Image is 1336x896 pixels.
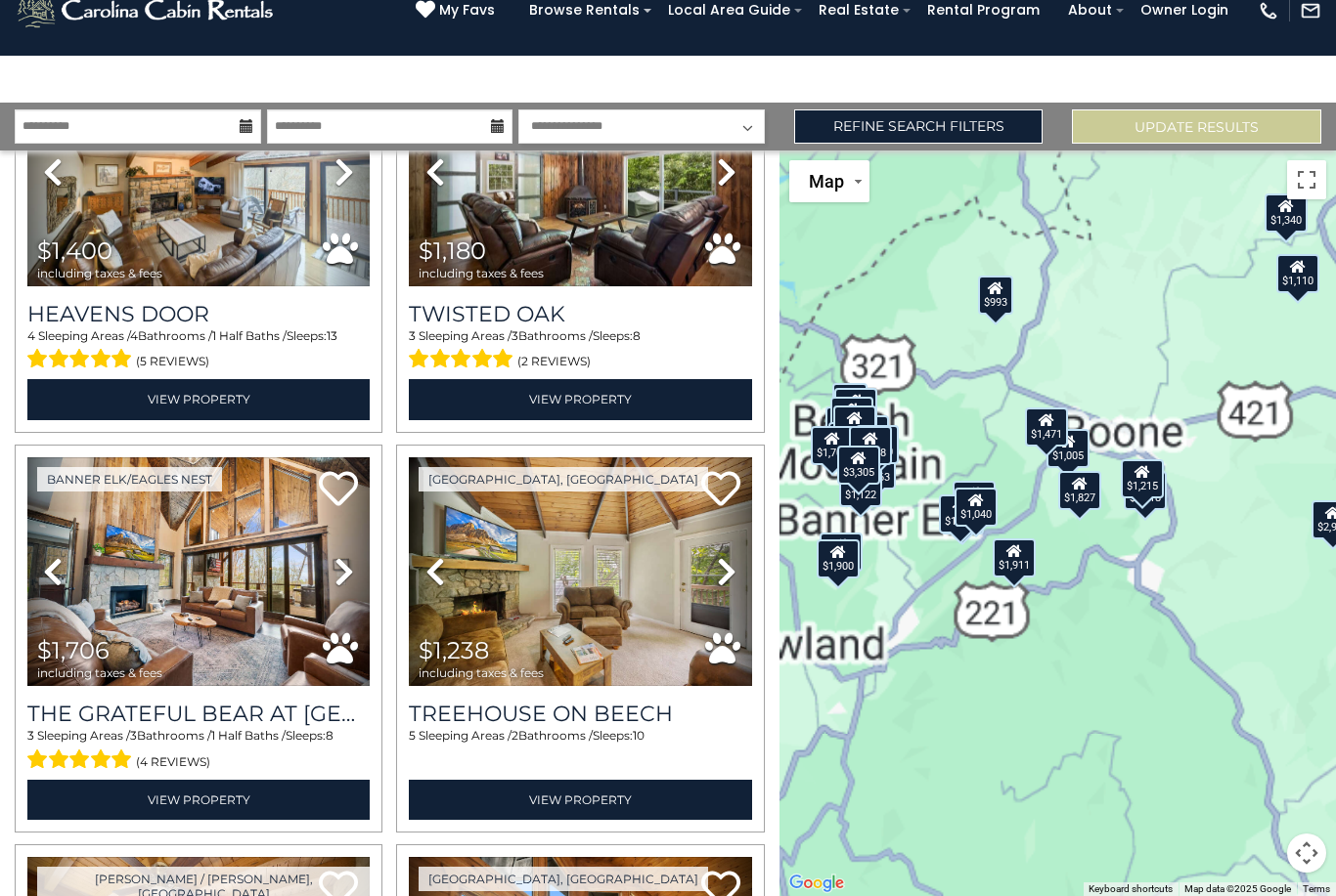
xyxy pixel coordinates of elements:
[37,267,162,279] span: including taxes & fees
[856,424,899,463] div: $1,180
[27,58,370,287] img: thumbnail_169221980.jpeg
[27,701,370,727] a: The Grateful Bear at [GEOGRAPHIC_DATA]
[211,728,286,743] span: 1 Half Baths /
[1287,160,1326,199] button: Toggle fullscreen view
[319,469,358,511] a: Add to favorites
[327,328,337,343] span: 13
[1125,470,1168,509] div: $1,218
[212,328,287,343] span: 1 Half Baths /
[27,327,370,374] div: Sleeping Areas / Bathrooms / Sleeps:
[27,328,35,343] span: 4
[839,467,882,506] div: $1,122
[326,728,334,743] span: 8
[130,728,137,743] span: 3
[27,301,370,327] a: Heavens Door
[27,727,370,774] div: Sleeping Areas / Bathrooms / Sleeps:
[942,494,985,533] div: $1,611
[821,533,864,572] div: $1,347
[953,480,996,519] div: $2,143
[409,728,416,743] span: 5
[809,171,844,192] span: Map
[37,666,162,679] span: including taxes & fees
[1122,458,1165,497] div: $1,215
[811,426,854,465] div: $1,706
[37,236,112,265] span: $1,400
[27,701,370,727] h3: The Grateful Bear at Eagles Nest
[832,383,868,422] div: $761
[409,301,751,327] a: Twisted Oak
[1277,254,1320,293] div: $1,110
[409,328,416,343] span: 3
[409,701,751,727] a: Treehouse On Beech
[512,728,518,743] span: 2
[419,267,544,279] span: including taxes & fees
[409,727,751,774] div: Sleeping Areas / Bathrooms / Sleeps:
[27,728,34,743] span: 3
[837,445,880,484] div: $3,305
[517,349,591,374] span: (2 reviews)
[409,58,751,287] img: thumbnail_166551025.jpeg
[27,457,370,687] img: thumbnail_168595200.jpeg
[1089,882,1173,896] button: Keyboard shortcuts
[830,397,873,436] div: $1,951
[993,538,1036,577] div: $1,911
[130,328,138,343] span: 4
[409,327,751,374] div: Sleeping Areas / Bathrooms / Sleeps:
[784,871,849,896] a: Open this area in Google Maps (opens a new window)
[633,328,641,343] span: 8
[1303,883,1330,894] a: Terms (opens in new tab)
[784,871,849,896] img: Google
[136,749,210,775] span: (4 reviews)
[1025,406,1068,446] div: $1,471
[1047,429,1090,468] div: $1,005
[818,538,861,577] div: $1,900
[27,379,370,419] a: View Property
[419,467,708,491] a: [GEOGRAPHIC_DATA], [GEOGRAPHIC_DATA]
[850,425,893,464] div: $1,238
[136,349,209,374] span: (5 reviews)
[419,636,489,664] span: $1,238
[1058,471,1101,510] div: $1,827
[27,780,370,820] a: View Property
[409,379,751,419] a: View Property
[1287,833,1326,873] button: Map camera controls
[1072,109,1321,144] button: Update Results
[789,160,869,202] button: Change map style
[633,728,645,743] span: 10
[37,467,222,491] a: Banner Elk/Eagles Nest
[939,493,982,533] div: $1,954
[37,636,110,664] span: $1,706
[419,666,544,679] span: including taxes & fees
[409,457,751,687] img: thumbnail_168730914.jpeg
[419,236,486,265] span: $1,180
[701,469,740,511] a: Add to favorites
[409,780,751,820] a: View Property
[956,488,999,527] div: $1,040
[419,867,708,891] a: [GEOGRAPHIC_DATA], [GEOGRAPHIC_DATA]
[1265,192,1308,232] div: $1,340
[834,388,877,427] div: $1,892
[833,405,876,444] div: $1,400
[512,328,518,343] span: 3
[794,109,1044,144] a: Refine Search Filters
[978,276,1013,315] div: $993
[1184,883,1291,894] span: Map data ©2025 Google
